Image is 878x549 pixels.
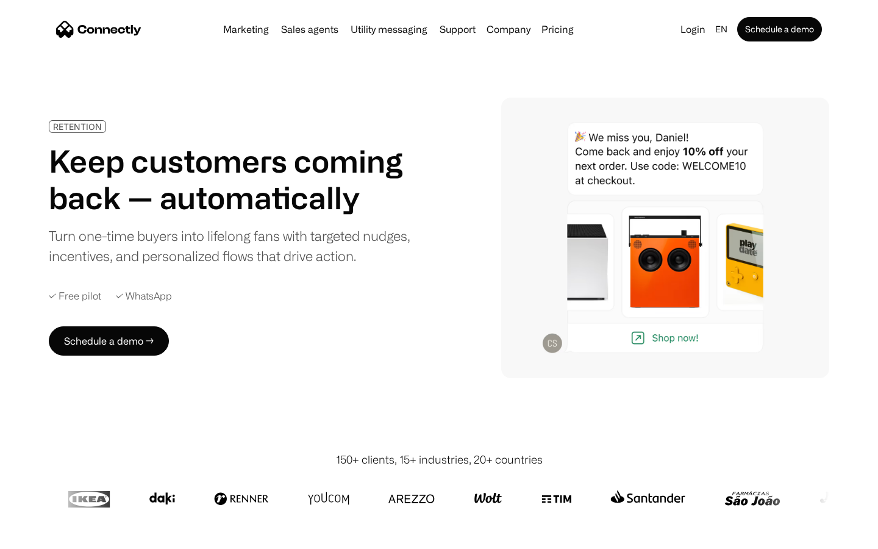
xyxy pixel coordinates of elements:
[24,528,73,545] ul: Language list
[53,122,102,131] div: RETENTION
[49,290,101,302] div: ✓ Free pilot
[676,21,710,38] a: Login
[487,21,530,38] div: Company
[116,290,172,302] div: ✓ WhatsApp
[435,24,480,34] a: Support
[218,24,274,34] a: Marketing
[715,21,727,38] div: en
[336,451,543,468] div: 150+ clients, 15+ industries, 20+ countries
[49,326,169,356] a: Schedule a demo →
[346,24,432,34] a: Utility messaging
[737,17,822,41] a: Schedule a demo
[49,143,419,216] h1: Keep customers coming back — automatically
[49,226,419,266] div: Turn one-time buyers into lifelong fans with targeted nudges, incentives, and personalized flows ...
[276,24,343,34] a: Sales agents
[12,526,73,545] aside: Language selected: English
[537,24,579,34] a: Pricing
